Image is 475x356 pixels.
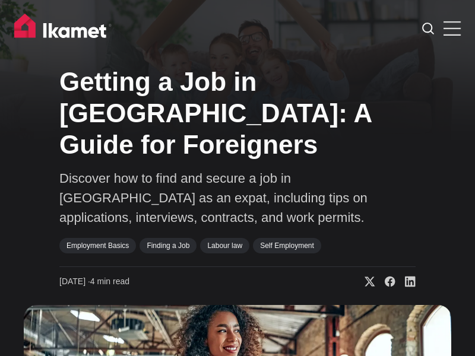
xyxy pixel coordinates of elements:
[253,238,321,253] a: Self Employment
[200,238,249,253] a: Labour law
[59,66,416,160] h1: Getting a Job in [GEOGRAPHIC_DATA]: A Guide for Foreigners
[59,276,129,288] time: 4 min read
[59,238,136,253] a: Employment Basics
[140,238,197,253] a: Finding a Job
[59,276,90,286] span: [DATE] ∙
[355,276,375,288] a: Share on X
[395,276,416,288] a: Share on Linkedin
[375,276,395,288] a: Share on Facebook
[14,14,112,43] img: Ikamet home
[59,169,416,227] p: Discover how to find and secure a job in [GEOGRAPHIC_DATA] as an expat, including tips on applica...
